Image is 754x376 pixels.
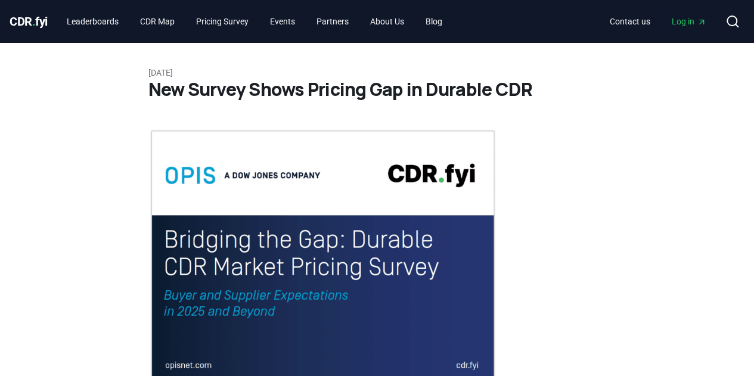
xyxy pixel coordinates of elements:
[10,13,48,30] a: CDR.fyi
[148,67,606,79] p: [DATE]
[672,15,706,27] span: Log in
[361,11,414,32] a: About Us
[10,14,48,29] span: CDR fyi
[57,11,452,32] nav: Main
[307,11,358,32] a: Partners
[187,11,258,32] a: Pricing Survey
[416,11,452,32] a: Blog
[600,11,660,32] a: Contact us
[148,79,606,100] h1: New Survey Shows Pricing Gap in Durable CDR
[131,11,184,32] a: CDR Map
[32,14,36,29] span: .
[57,11,128,32] a: Leaderboards
[260,11,305,32] a: Events
[662,11,716,32] a: Log in
[600,11,716,32] nav: Main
